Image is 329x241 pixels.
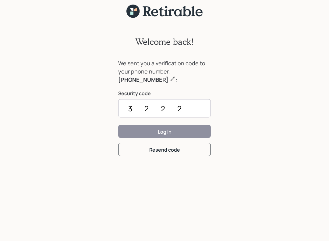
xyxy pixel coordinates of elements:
b: [PHONE_NUMBER] [118,76,168,83]
input: •••• [118,99,211,117]
button: Log In [118,125,211,138]
button: Resend code [118,143,211,156]
div: We sent you a verification code to your phone number, : [118,59,211,84]
h2: Welcome back! [135,37,194,47]
div: Resend code [149,146,180,153]
div: Log In [158,128,172,135]
label: Security code [118,90,211,97]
